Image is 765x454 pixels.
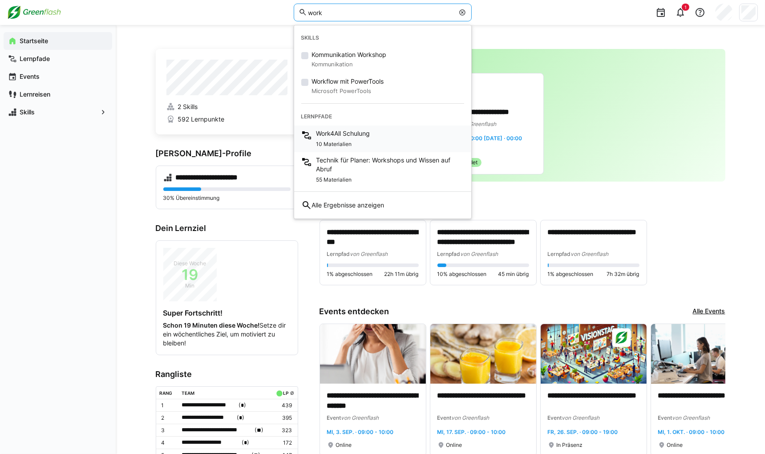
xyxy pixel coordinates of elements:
[255,426,264,435] span: ( )
[312,77,384,86] span: Workflow mit PowerTools
[178,115,224,124] span: 592 Lernpunkte
[294,108,471,126] div: Lernpfade
[162,439,175,446] p: 4
[294,29,471,47] div: Skills
[437,271,487,278] span: 10% abgeschlossen
[548,414,562,421] span: Event
[651,324,757,384] img: image
[548,251,571,257] span: Lernpfad
[274,402,292,409] p: 439
[316,141,352,148] span: 10 Materialien
[182,390,194,396] div: Team
[242,438,249,447] span: ( )
[312,86,384,97] small: Microsoft PowerTools
[159,390,172,396] div: Rang
[327,251,350,257] span: Lernpfad
[430,324,536,384] img: image
[541,324,647,384] img: image
[445,135,522,142] span: [DATE] · 00:00 [DATE] · 00:00
[316,176,352,183] span: 55 Materialien
[274,439,292,446] p: 172
[163,308,291,317] h4: Super Fortschritt!
[693,307,725,316] a: Alle Events
[178,102,198,111] span: 2 Skills
[437,251,461,257] span: Lernpfad
[327,429,394,435] span: Mi, 3. Sep. · 09:00 - 10:00
[607,271,640,278] span: 7h 32m übrig
[316,156,464,174] span: Technik für Planer: Workshops und Wissen auf Abruf
[239,401,246,410] span: ( )
[327,414,341,421] span: Event
[571,251,609,257] span: von Greenflash
[459,121,497,127] span: von Greenflash
[341,414,379,421] span: von Greenflash
[290,389,294,396] a: ø
[163,195,291,202] p: 30% Übereinstimmung
[385,271,419,278] span: 22h 11m übrig
[461,251,498,257] span: von Greenflash
[557,442,583,449] span: In Präsenz
[336,442,352,449] span: Online
[156,223,298,233] h3: Dein Lernziel
[446,442,462,449] span: Online
[667,442,683,449] span: Online
[437,429,506,435] span: Mi, 17. Sep. · 09:00 - 10:00
[672,414,710,421] span: von Greenflash
[684,4,687,10] span: 1
[162,414,175,422] p: 2
[350,251,388,257] span: von Greenflash
[548,271,594,278] span: 1% abgeschlossen
[316,129,370,138] span: Work4All Schulung
[283,390,288,396] div: LP
[307,8,454,16] input: Skills und Lernpfade durchsuchen…
[320,307,389,316] h3: Events entdecken
[320,324,426,384] img: image
[320,203,725,213] h3: Weiter lernen
[548,429,618,435] span: Fr, 26. Sep. · 09:00 - 19:00
[437,414,452,421] span: Event
[163,321,260,329] strong: Schon 19 Minuten diese Woche!
[562,414,600,421] span: von Greenflash
[452,414,490,421] span: von Greenflash
[658,429,725,435] span: Mi, 1. Okt. · 09:00 - 10:00
[156,149,298,158] h3: [PERSON_NAME]-Profile
[166,102,287,111] a: 2 Skills
[312,59,387,70] small: Kommunikation
[274,414,292,422] p: 395
[163,321,291,348] p: Setze dir ein wöchentliches Ziel, um motiviert zu bleiben!
[162,427,175,434] p: 3
[162,402,175,409] p: 1
[327,56,718,66] h3: [PERSON_NAME]
[237,413,244,422] span: ( )
[274,427,292,434] p: 323
[312,201,385,210] span: Alle Ergebnisse anzeigen
[327,271,373,278] span: 1% abgeschlossen
[658,414,672,421] span: Event
[156,369,298,379] h3: Rangliste
[498,271,529,278] span: 45 min übrig
[312,50,387,59] span: Kommunikation Workshop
